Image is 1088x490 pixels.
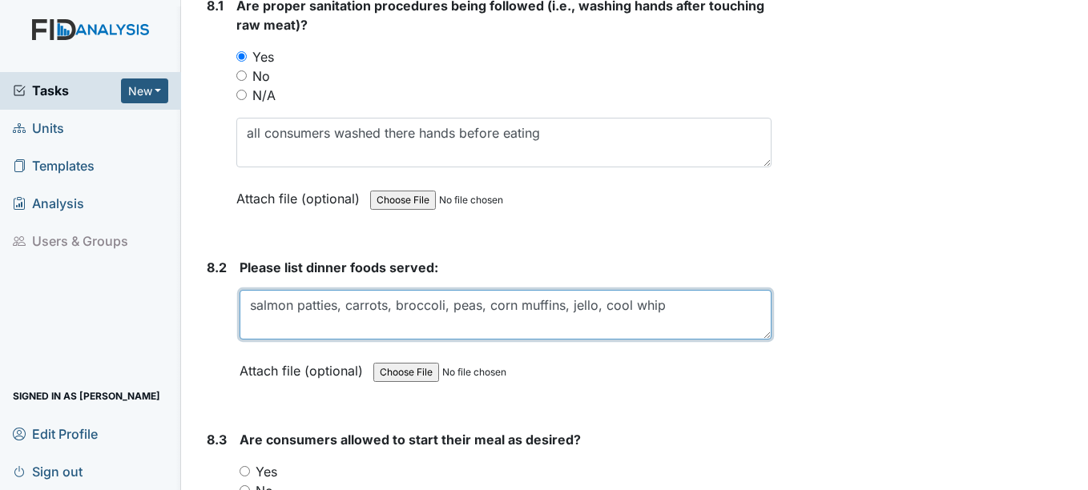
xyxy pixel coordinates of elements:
label: Attach file (optional) [240,352,369,380]
label: Yes [256,462,277,481]
label: Yes [252,47,274,66]
span: Edit Profile [13,421,98,446]
span: Sign out [13,459,83,484]
label: Attach file (optional) [236,180,366,208]
button: New [121,78,169,103]
label: 8.3 [207,430,227,449]
input: N/A [236,90,247,100]
span: Units [13,116,64,141]
span: Please list dinner foods served: [240,259,438,275]
label: No [252,66,270,86]
span: Analysis [13,191,84,216]
input: Yes [240,466,250,476]
label: N/A [252,86,276,105]
input: Yes [236,51,247,62]
span: Templates [13,154,95,179]
span: Signed in as [PERSON_NAME] [13,384,160,408]
span: Are consumers allowed to start their meal as desired? [240,432,581,448]
a: Tasks [13,81,121,100]
label: 8.2 [207,258,227,277]
input: No [236,70,247,81]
